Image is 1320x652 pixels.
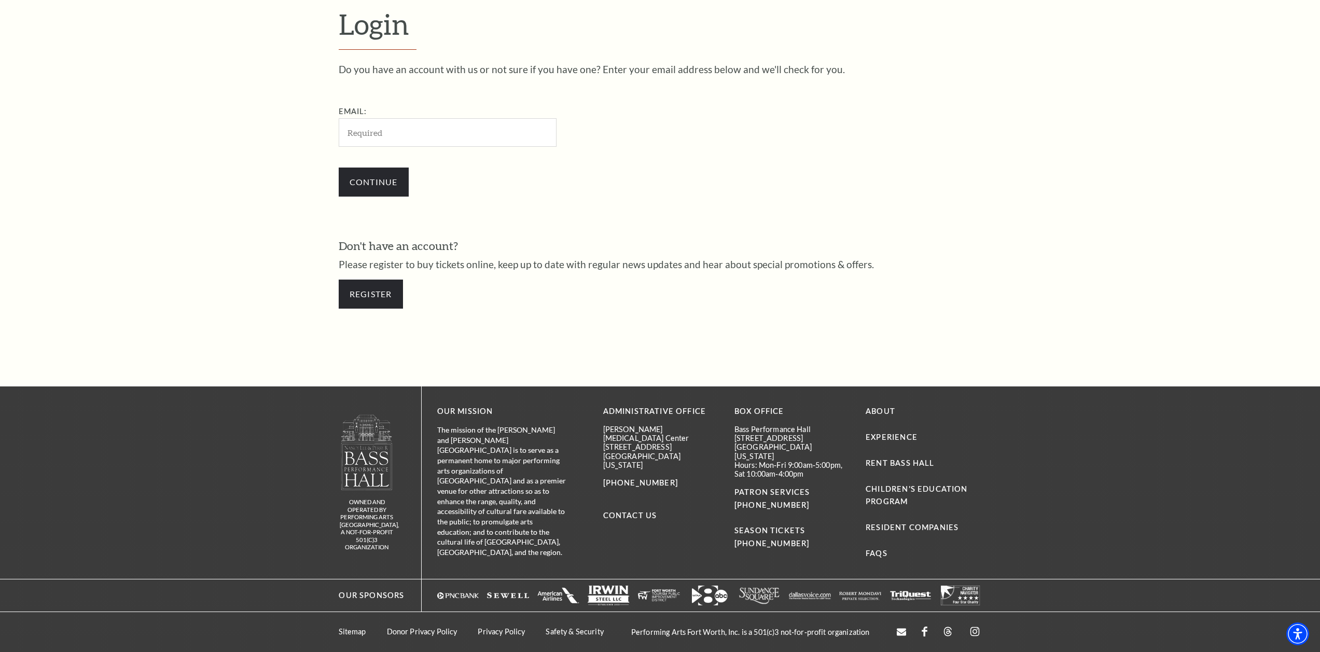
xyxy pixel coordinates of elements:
[339,64,982,74] p: Do you have an account with us or not sure if you have one? Enter your email address below and we...
[603,442,719,451] p: [STREET_ADDRESS]
[437,425,567,558] p: The mission of the [PERSON_NAME] and [PERSON_NAME][GEOGRAPHIC_DATA] is to serve as a permanent ho...
[739,586,781,605] img: sundance117x55.png
[866,523,958,532] a: Resident Companies
[329,589,404,602] p: Our Sponsors
[339,627,366,636] a: Sitemap
[603,452,719,470] p: [GEOGRAPHIC_DATA][US_STATE]
[621,628,880,636] p: Performing Arts Fort Worth, Inc. is a 501(c)3 not-for-profit organization
[866,459,934,467] a: Rent Bass Hall
[339,168,409,197] input: Submit button
[339,238,982,254] h3: Don't have an account?
[603,477,719,490] p: [PHONE_NUMBER]
[437,405,567,418] p: OUR MISSION
[339,259,982,269] p: Please register to buy tickets online, keep up to date with regular news updates and hear about s...
[387,627,457,636] a: Donor Privacy Policy
[339,118,557,147] input: Required
[340,414,393,490] img: logo-footer.png
[603,511,657,520] a: Contact Us
[537,586,579,605] img: aa_stacked2_117x55.png
[734,434,850,442] p: [STREET_ADDRESS]
[688,586,730,605] img: wfaa2.png
[734,425,850,434] p: Bass Performance Hall
[588,586,630,605] img: irwinsteel_websitefooter_117x55.png
[1286,622,1309,645] div: Accessibility Menu
[478,627,525,636] a: Privacy Policy
[866,484,967,506] a: Children's Education Program
[734,405,850,418] p: BOX OFFICE
[546,627,603,636] a: Safety & Security
[866,549,887,558] a: FAQs
[487,586,529,605] img: sewell-revised_117x55.png
[437,586,479,605] img: pncbank_websitefooter_117x55.png
[339,7,409,40] span: Login
[638,586,680,605] img: fwtpid-websitefooter-117x55.png
[734,486,850,512] p: PATRON SERVICES [PHONE_NUMBER]
[603,405,719,418] p: Administrative Office
[734,442,850,461] p: [GEOGRAPHIC_DATA][US_STATE]
[734,461,850,479] p: Hours: Mon-Fri 9:00am-5:00pm, Sat 10:00am-4:00pm
[839,586,881,605] img: robertmondavi_logo117x55.png
[866,433,918,441] a: Experience
[603,425,719,443] p: [PERSON_NAME][MEDICAL_DATA] Center
[866,407,895,415] a: About
[734,511,850,550] p: SEASON TICKETS [PHONE_NUMBER]
[339,107,367,116] label: Email:
[789,586,831,605] img: dallasvoice117x55.png
[890,586,932,605] img: triquest_footer_logo.png
[339,280,403,309] a: Register
[940,586,982,605] img: charitynavlogo2.png
[340,498,394,551] p: owned and operated by Performing Arts [GEOGRAPHIC_DATA], A NOT-FOR-PROFIT 501(C)3 ORGANIZATION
